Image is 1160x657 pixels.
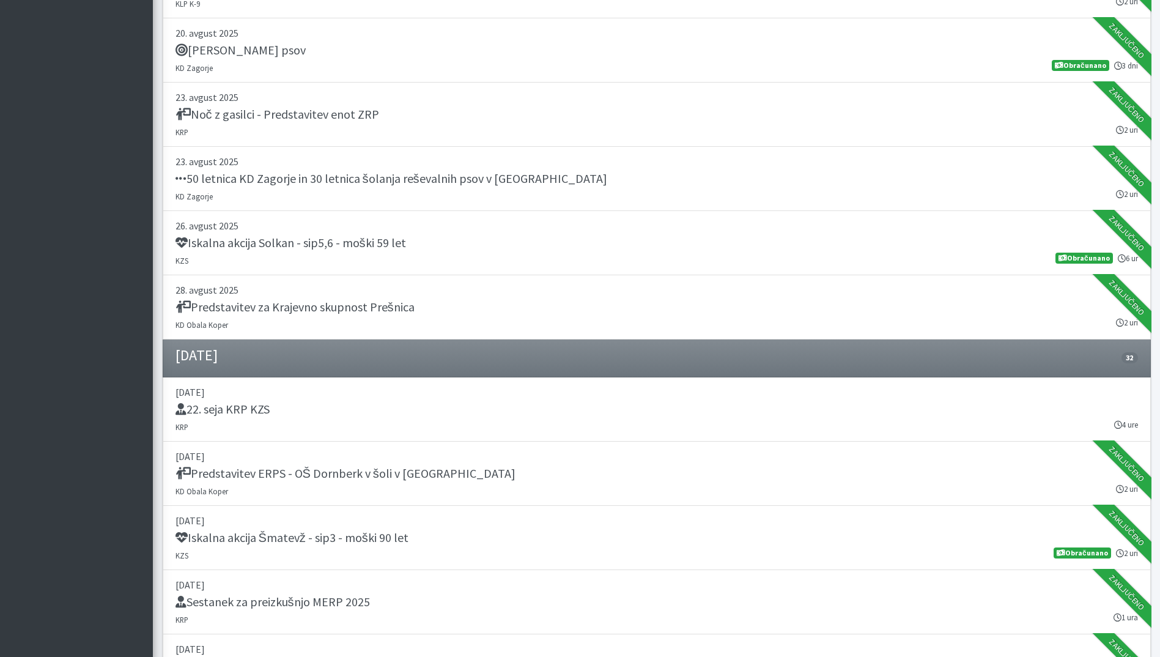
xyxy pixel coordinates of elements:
[1114,419,1138,431] small: 4 ure
[175,107,379,122] h5: Noč z gasilci - Predstavitev enot ZRP
[175,615,188,625] small: KRP
[163,377,1151,442] a: [DATE] 22. seja KRP KZS KRP 4 ure
[175,642,1138,656] p: [DATE]
[175,449,1138,464] p: [DATE]
[163,147,1151,211] a: 23. avgust 2025 50 letnica KD Zagorje in 30 letnica šolanja reševalnih psov v [GEOGRAPHIC_DATA] K...
[175,191,213,201] small: KD Zagorje
[175,385,1138,399] p: [DATE]
[163,211,1151,275] a: 26. avgust 2025 Iskalna akcija Solkan - sip5,6 - moški 59 let KZS 6 ur Obračunano Zaključeno
[175,347,218,365] h4: [DATE]
[175,595,370,609] h5: Sestanek za preizkušnjo MERP 2025
[163,506,1151,570] a: [DATE] Iskalna akcija Šmatevž - sip3 - moški 90 let KZS 2 uri Obračunano Zaključeno
[175,26,1138,40] p: 20. avgust 2025
[175,300,415,314] h5: Predstavitev za Krajevno skupnost Prešnica
[175,171,607,186] h5: 50 letnica KD Zagorje in 30 letnica šolanja reševalnih psov v [GEOGRAPHIC_DATA]
[175,320,228,330] small: KD Obala Koper
[163,442,1151,506] a: [DATE] Predstavitev ERPS - OŠ Dornberk v šoli v [GEOGRAPHIC_DATA] KD Obala Koper 2 uri Zaključeno
[175,466,515,481] h5: Predstavitev ERPS - OŠ Dornberk v šoli v [GEOGRAPHIC_DATA]
[175,577,1138,592] p: [DATE]
[163,18,1151,83] a: 20. avgust 2025 [PERSON_NAME] psov KD Zagorje 3 dni Obračunano Zaključeno
[175,551,188,560] small: KZS
[175,402,270,417] h5: 22. seja KRP KZS
[175,154,1138,169] p: 23. avgust 2025
[175,486,228,496] small: KD Obala Koper
[175,236,406,250] h5: Iskalna akcija Solkan - sip5,6 - moški 59 let
[175,513,1138,528] p: [DATE]
[175,127,188,137] small: KRP
[163,83,1151,147] a: 23. avgust 2025 Noč z gasilci - Predstavitev enot ZRP KRP 2 uri Zaključeno
[175,530,408,545] h5: Iskalna akcija Šmatevž - sip3 - moški 90 let
[163,570,1151,634] a: [DATE] Sestanek za preizkušnjo MERP 2025 KRP 1 ura Zaključeno
[175,283,1138,297] p: 28. avgust 2025
[175,63,213,73] small: KD Zagorje
[1054,547,1110,559] span: Obračunano
[1052,60,1109,71] span: Obračunano
[175,43,306,58] h5: [PERSON_NAME] psov
[1121,352,1137,363] span: 32
[175,422,188,432] small: KRP
[1055,253,1112,264] span: Obračunano
[163,275,1151,340] a: 28. avgust 2025 Predstavitev za Krajevno skupnost Prešnica KD Obala Koper 2 uri Zaključeno
[175,90,1138,105] p: 23. avgust 2025
[175,256,188,265] small: KZS
[175,218,1138,233] p: 26. avgust 2025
